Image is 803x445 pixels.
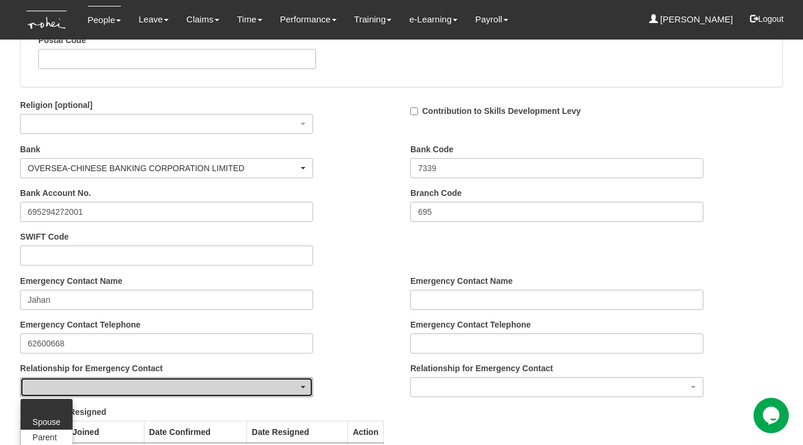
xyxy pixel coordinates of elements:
[38,34,86,46] label: Postal Code
[20,319,140,331] label: Emergency Contact Telephone
[742,5,792,33] button: Logout
[410,275,513,287] label: Emergency Contact Name
[144,421,246,443] th: Date Confirmed
[88,6,121,34] a: People
[20,158,313,178] button: OVERSEA-CHINESE BANKING CORPORATION LIMITED
[32,416,60,428] span: Spouse
[186,6,219,33] a: Claims
[422,106,581,116] b: Contribution to Skills Development Levy
[409,6,458,33] a: e-Learning
[139,6,169,33] a: Leave
[47,421,144,443] th: Date Joined
[410,319,531,331] label: Emergency Contact Telephone
[753,398,791,433] iframe: chat widget
[410,362,553,374] label: Relationship for Emergency Contact
[354,6,392,33] a: Training
[20,231,68,243] label: SWIFT Code
[20,187,91,199] label: Bank Account No.
[410,187,462,199] label: Branch Code
[410,143,453,155] label: Bank Code
[20,362,163,374] label: Relationship for Emergency Contact
[649,6,733,33] a: [PERSON_NAME]
[348,421,384,443] th: Action
[247,421,348,443] th: Date Resigned
[237,6,262,33] a: Time
[28,162,298,174] div: OVERSEA-CHINESE BANKING CORPORATION LIMITED
[20,275,123,287] label: Emergency Contact Name
[475,6,508,33] a: Payroll
[20,99,93,111] label: Religion [optional]
[32,431,57,443] span: Parent
[410,107,418,115] input: Contribution to Skills Development Levy
[20,143,40,155] label: Bank
[280,6,337,33] a: Performance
